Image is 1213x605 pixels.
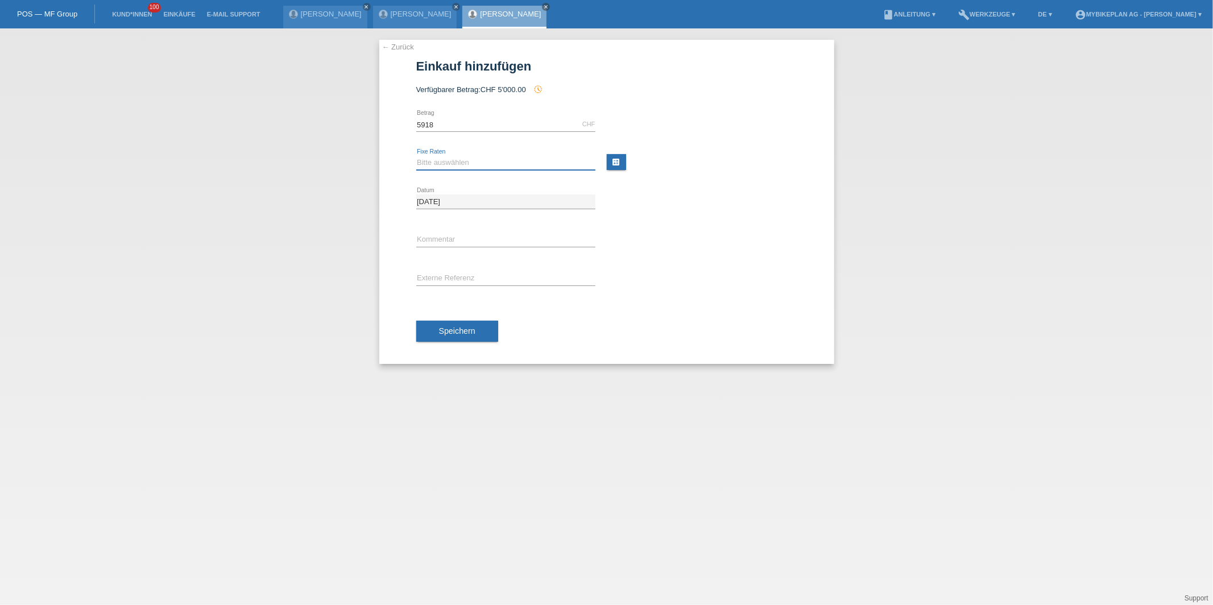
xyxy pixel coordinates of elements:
[106,11,158,18] a: Kund*innen
[582,121,595,127] div: CHF
[958,9,970,20] i: build
[1033,11,1058,18] a: DE ▾
[877,11,941,18] a: bookAnleitung ▾
[453,4,459,10] i: close
[391,10,452,18] a: [PERSON_NAME]
[612,158,621,167] i: calculate
[148,3,162,13] span: 100
[481,85,526,94] span: CHF 5'000.00
[953,11,1021,18] a: buildWerkzeuge ▾
[201,11,266,18] a: E-Mail Support
[533,85,543,94] i: history_toggle_off
[382,43,414,51] a: ← Zurück
[607,154,626,170] a: calculate
[528,85,543,94] span: Seit der Autorisierung wurde ein Einkauf hinzugefügt, welcher eine zukünftige Autorisierung und d...
[452,3,460,11] a: close
[439,326,475,335] span: Speichern
[1075,9,1086,20] i: account_circle
[1185,594,1208,602] a: Support
[416,59,797,73] h1: Einkauf hinzufügen
[363,3,371,11] a: close
[883,9,894,20] i: book
[416,85,797,94] div: Verfügbarer Betrag:
[542,3,550,11] a: close
[416,321,498,342] button: Speichern
[1069,11,1207,18] a: account_circleMybikeplan AG - [PERSON_NAME] ▾
[480,10,541,18] a: [PERSON_NAME]
[543,4,549,10] i: close
[158,11,201,18] a: Einkäufe
[17,10,77,18] a: POS — MF Group
[301,10,362,18] a: [PERSON_NAME]
[364,4,370,10] i: close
